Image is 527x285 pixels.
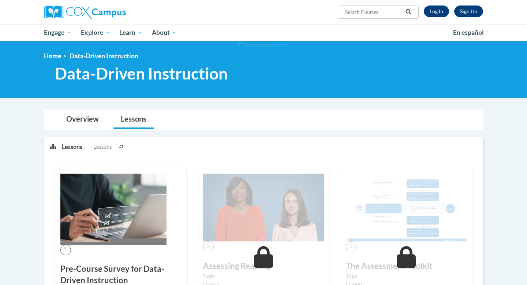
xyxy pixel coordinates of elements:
[44,52,61,60] a: Home
[346,272,467,280] label: Type
[62,143,82,151] p: Lessons
[59,110,106,129] a: Overview
[203,272,324,280] label: Type
[33,24,494,41] div: Main menu
[454,5,483,17] a: Register
[44,5,183,19] a: Cox Campus
[115,24,147,41] a: Learn
[113,110,154,129] a: Lessons
[119,28,142,37] span: Learn
[346,241,356,252] span: 3
[55,64,228,83] span: Data-Driven Instruction
[203,260,324,272] h3: Assessing Reading
[81,28,110,37] span: Explore
[238,41,289,49] img: Section background
[403,8,414,16] button: Search
[448,25,489,40] a: En español
[344,8,403,16] input: Search Courses
[60,245,71,255] span: 1
[60,174,167,245] img: Course Image
[453,29,484,36] span: En español
[346,260,467,272] h3: The Assessment Toolkit
[76,24,115,41] a: Explore
[39,24,76,41] a: Engage
[424,5,449,17] a: Log In
[70,52,138,60] span: Data-Driven Instruction
[152,28,177,37] span: About
[147,24,182,41] a: About
[346,174,467,242] img: Course Image
[44,28,71,37] span: Engage
[93,143,112,151] span: Lessons
[203,174,324,242] img: Course Image
[203,241,214,252] span: 2
[44,5,126,19] img: Cox Campus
